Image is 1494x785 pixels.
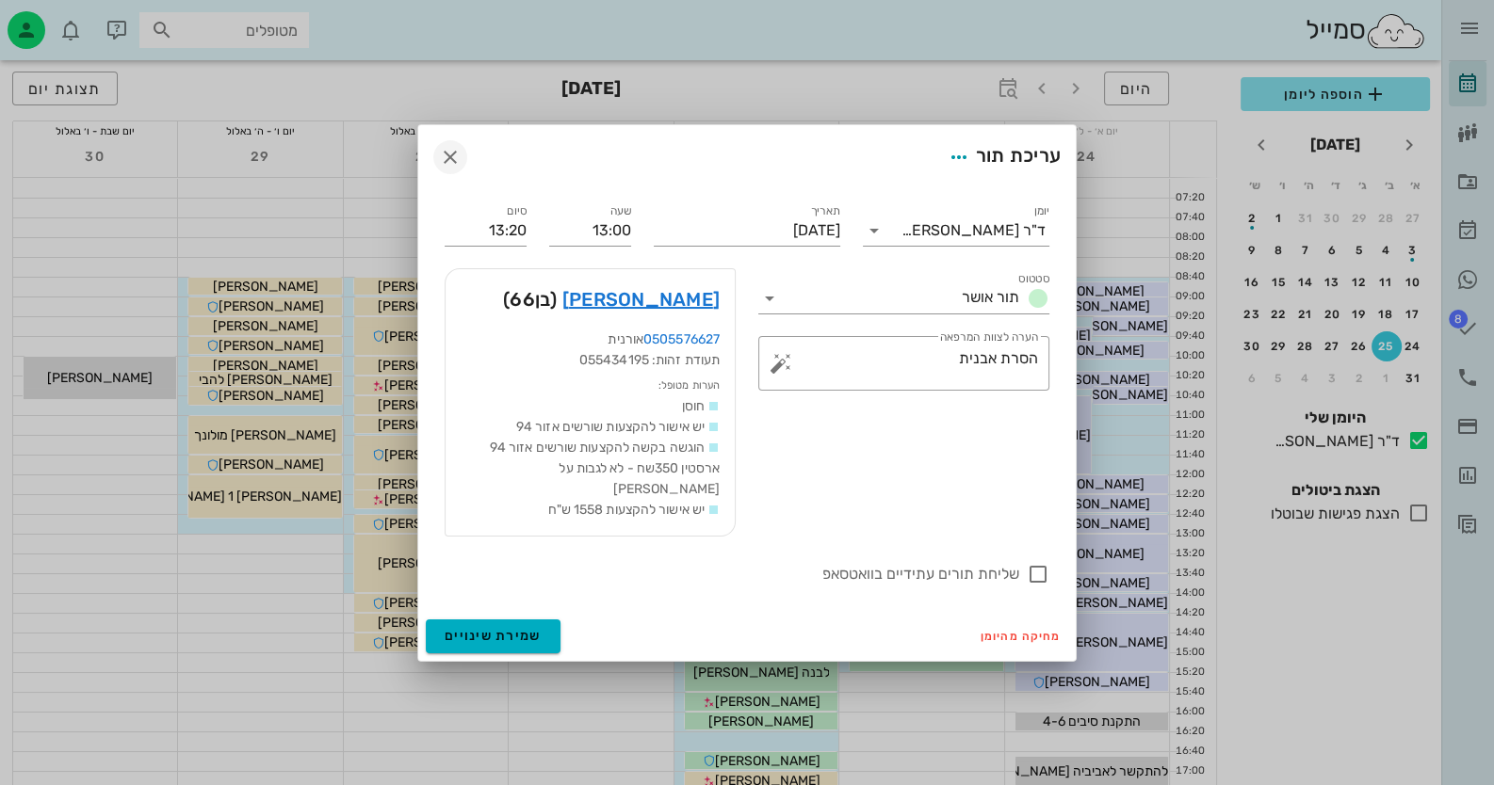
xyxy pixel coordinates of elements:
div: תעודת זהות: 055434195 [461,350,720,371]
label: שליחת תורים עתידיים בוואטסאפ [445,565,1019,584]
small: הערות מטופל: [658,379,720,392]
button: מחיקה מהיומן [973,623,1068,649]
label: סטטוס [1018,272,1049,286]
span: 66 [510,288,535,311]
div: ד"ר [PERSON_NAME] [901,222,1046,239]
span: יש אישור להקצעות 1558 ש"ח [547,502,705,518]
label: שעה [610,204,632,218]
div: אורנית [461,329,720,350]
span: יש אישור להקצעות שורשים אזור 94 [516,419,705,435]
label: סיום [507,204,527,218]
label: יומן [1034,204,1050,218]
span: הוגשה בקשה להקצעות שורשים אזור 94 ארסטין 350שח - לא לגבות על [PERSON_NAME] [490,440,720,497]
a: 0505576627 [643,331,720,347]
span: שמירת שינויים [445,628,542,644]
div: יומןד"ר [PERSON_NAME] [863,216,1049,246]
span: (בן ) [503,284,558,314]
span: חוסן [682,398,705,414]
span: מחיקה מהיומן [981,630,1061,643]
div: עריכת תור [942,140,1061,174]
label: תאריך [811,204,841,218]
span: תור אושר [962,288,1019,306]
label: הערה לצוות המרפאה [940,330,1038,344]
a: [PERSON_NAME] [562,284,720,314]
button: שמירת שינויים [426,619,560,653]
div: סטטוסתור אושר [758,283,1049,313]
